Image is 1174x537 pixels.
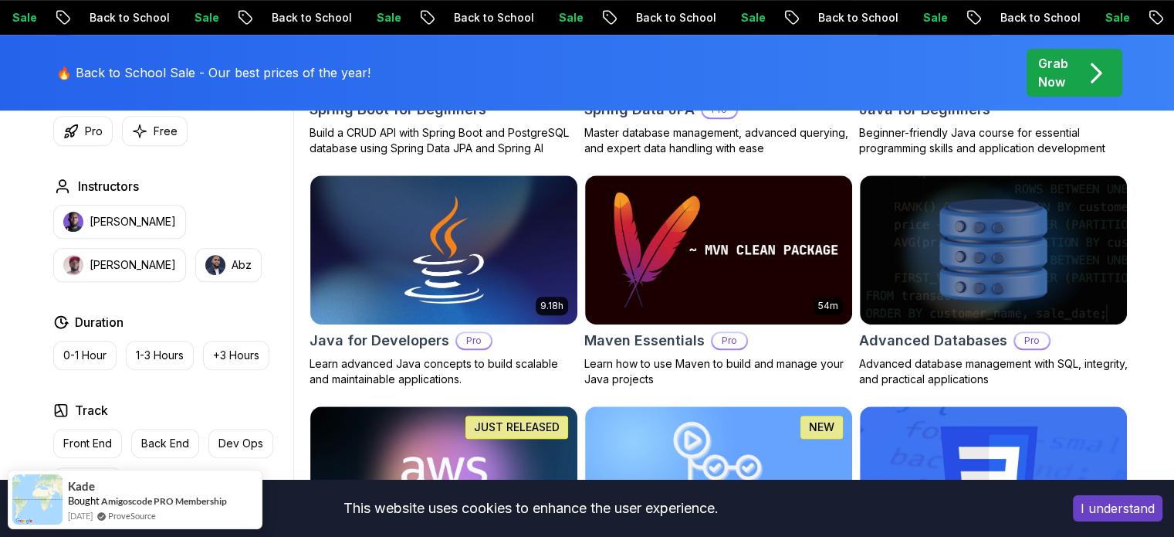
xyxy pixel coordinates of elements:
button: 0-1 Hour [53,341,117,370]
p: JUST RELEASED [474,420,560,435]
p: 54m [818,300,838,312]
img: Java for Developers card [310,175,577,325]
p: Sale [1067,10,1117,25]
p: 🔥 Back to School Sale - Our best prices of the year! [56,63,370,82]
button: instructor img[PERSON_NAME] [53,205,186,239]
a: Java for Developers card9.18hJava for DevelopersProLearn advanced Java concepts to build scalable... [310,175,578,388]
p: Dev Ops [218,436,263,451]
span: Bought [68,495,100,507]
button: Accept cookies [1073,495,1162,522]
p: Back to School [416,10,521,25]
p: [PERSON_NAME] [90,214,176,229]
h2: Track [75,401,108,420]
a: Maven Essentials card54mMaven EssentialsProLearn how to use Maven to build and manage your Java p... [584,175,853,388]
p: Pro [85,124,103,139]
button: instructor imgAbz [195,248,262,282]
p: Advanced database management with SQL, integrity, and practical applications [859,356,1128,387]
p: Build a CRUD API with Spring Boot and PostgreSQL database using Spring Data JPA and Spring AI [310,125,578,156]
button: Free [122,116,188,146]
img: Advanced Databases card [860,175,1127,325]
h2: Java for Developers [310,330,449,352]
p: Back to School [234,10,339,25]
p: Master database management, advanced querying, and expert data handling with ease [584,125,853,156]
h2: Advanced Databases [859,330,1007,352]
span: [DATE] [68,509,93,522]
button: Full Stack [53,467,122,497]
p: Back to School [598,10,703,25]
p: Learn advanced Java concepts to build scalable and maintainable applications. [310,356,578,387]
p: 1-3 Hours [136,348,184,363]
p: NEW [809,420,834,435]
p: Abz [232,257,252,273]
h2: Maven Essentials [584,330,705,352]
h2: Duration [75,313,123,331]
p: Pro [712,333,746,348]
p: 9.18h [540,300,563,312]
img: provesource social proof notification image [12,474,63,525]
button: instructor img[PERSON_NAME] [53,248,186,282]
p: Sale [521,10,570,25]
p: Learn how to use Maven to build and manage your Java projects [584,356,853,387]
p: Back to School [963,10,1067,25]
h2: Instructors [78,177,139,195]
p: Sale [703,10,753,25]
img: Maven Essentials card [585,175,852,325]
p: Back to School [52,10,157,25]
p: Sale [885,10,935,25]
img: instructor img [205,255,225,275]
img: instructor img [63,255,83,275]
p: [PERSON_NAME] [90,257,176,273]
p: Sale [157,10,206,25]
p: Free [154,124,178,139]
button: +3 Hours [203,341,269,370]
p: Beginner-friendly Java course for essential programming skills and application development [859,125,1128,156]
p: Sale [339,10,388,25]
p: Pro [1015,333,1049,348]
a: Advanced Databases cardAdvanced DatabasesProAdvanced database management with SQL, integrity, and... [859,175,1128,388]
button: Back End [131,429,199,458]
p: 0-1 Hour [63,348,107,363]
p: Front End [63,436,112,451]
p: Pro [457,333,491,348]
button: Dev Ops [208,429,273,458]
p: Grab Now [1038,54,1068,91]
p: Back End [141,436,189,451]
p: Back to School [780,10,885,25]
button: 1-3 Hours [126,341,194,370]
span: Kade [68,480,95,493]
a: Amigoscode PRO Membership [101,495,227,508]
img: instructor img [63,212,83,232]
button: Front End [53,429,122,458]
a: ProveSource [108,509,156,522]
button: Pro [53,116,113,146]
div: This website uses cookies to enhance the user experience. [12,491,1050,525]
p: +3 Hours [213,348,259,363]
